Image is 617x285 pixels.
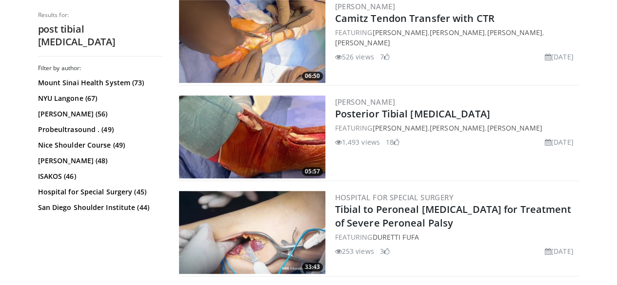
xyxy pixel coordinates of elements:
[38,203,160,212] a: San Diego Shoulder Institute (44)
[380,246,390,256] li: 3
[38,171,160,181] a: ISAKOS (46)
[302,167,323,176] span: 05:57
[545,137,574,147] li: [DATE]
[335,52,374,62] li: 526 views
[372,28,427,37] a: [PERSON_NAME]
[335,38,390,47] a: [PERSON_NAME]
[38,125,160,134] a: Probeultrasound . (49)
[179,191,325,274] img: 4a3997a5-6c5a-49b3-a6e4-63fcd0a066a7.300x170_q85_crop-smart_upscale.jpg
[545,246,574,256] li: [DATE]
[179,95,325,178] img: 6e090e79-dda2-4556-9591-bdb52285813c.300x170_q85_crop-smart_upscale.jpg
[430,28,485,37] a: [PERSON_NAME]
[487,28,542,37] a: [PERSON_NAME]
[38,109,160,119] a: [PERSON_NAME] (56)
[487,123,542,133] a: [PERSON_NAME]
[179,191,325,274] a: 33:43
[335,27,577,48] div: FEATURING , , ,
[302,72,323,80] span: 06:50
[335,107,490,120] a: Posterior Tibial [MEDICAL_DATA]
[38,140,160,150] a: Nice Shoulder Course (49)
[38,94,160,103] a: NYU Langone (67)
[430,123,485,133] a: [PERSON_NAME]
[179,95,325,178] a: 05:57
[302,263,323,271] span: 33:43
[38,64,162,72] h3: Filter by author:
[335,97,395,107] a: [PERSON_NAME]
[38,78,160,88] a: Mount Sinai Health System (73)
[372,123,427,133] a: [PERSON_NAME]
[38,187,160,197] a: Hospital for Special Surgery (45)
[335,1,395,11] a: [PERSON_NAME]
[335,192,454,202] a: Hospital for Special Surgery
[545,52,574,62] li: [DATE]
[335,123,577,133] div: FEATURING , ,
[386,137,399,147] li: 18
[372,232,418,242] a: Duretti Fufa
[380,52,390,62] li: 7
[335,137,380,147] li: 1,493 views
[335,232,577,242] div: FEATURING
[335,246,374,256] li: 253 views
[38,23,162,48] h2: post tibial [MEDICAL_DATA]
[335,12,495,25] a: Camitz Tendon Transfer with CTR
[335,203,572,229] a: Tibial to Peroneal [MEDICAL_DATA] for Treatment of Severe Peroneal Palsy
[38,156,160,166] a: [PERSON_NAME] (48)
[38,11,162,19] p: Results for:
